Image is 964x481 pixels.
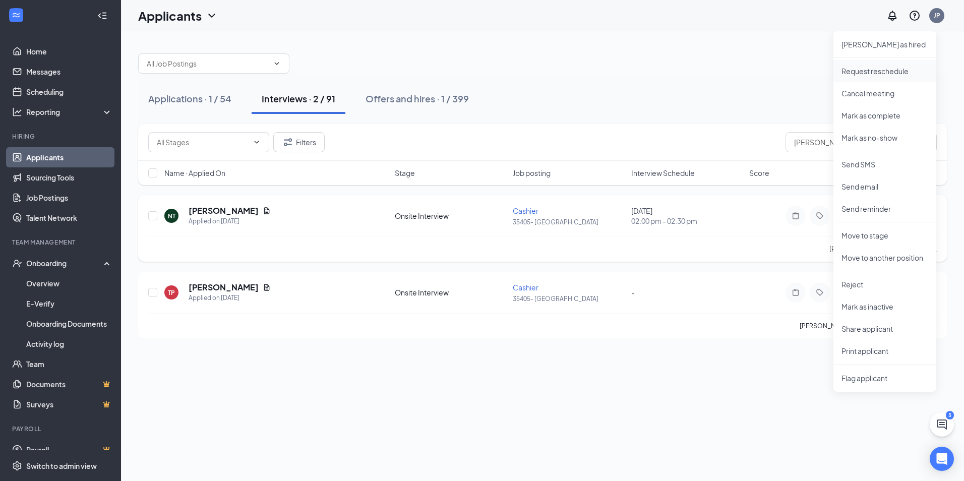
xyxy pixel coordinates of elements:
[790,212,802,220] svg: Note
[26,167,112,188] a: Sourcing Tools
[253,138,261,146] svg: ChevronDown
[631,206,743,226] div: [DATE]
[631,288,635,297] span: -
[148,92,231,105] div: Applications · 1 / 54
[206,10,218,22] svg: ChevronDown
[262,92,335,105] div: Interviews · 2 / 91
[12,258,22,268] svg: UserCheck
[909,10,921,22] svg: QuestionInfo
[934,11,940,20] div: JP
[12,238,110,247] div: Team Management
[168,212,175,220] div: NT
[841,204,928,214] p: Send reminder
[513,283,538,292] span: Cashier
[930,447,954,471] div: Open Intercom Messenger
[26,394,112,414] a: SurveysCrown
[513,294,625,303] p: 35405- [GEOGRAPHIC_DATA]
[263,283,271,291] svg: Document
[749,168,769,178] span: Score
[395,211,507,221] div: Onsite Interview
[26,374,112,394] a: DocumentsCrown
[26,354,112,374] a: Team
[282,136,294,148] svg: Filter
[157,137,249,148] input: All Stages
[814,288,826,296] svg: Tag
[26,188,112,208] a: Job Postings
[12,425,110,433] div: Payroll
[26,273,112,293] a: Overview
[930,412,954,437] button: ChatActive
[800,322,937,330] p: [PERSON_NAME] has applied more than .
[273,59,281,68] svg: ChevronDown
[26,440,112,460] a: PayrollCrown
[11,10,21,20] svg: WorkstreamLogo
[26,82,112,102] a: Scheduling
[26,62,112,82] a: Messages
[147,58,269,69] input: All Job Postings
[189,282,259,293] h5: [PERSON_NAME]
[366,92,469,105] div: Offers and hires · 1 / 399
[631,216,743,226] span: 02:00 pm - 02:30 pm
[26,334,112,354] a: Activity log
[829,245,937,254] p: [PERSON_NAME] interviewed .
[26,258,104,268] div: Onboarding
[26,41,112,62] a: Home
[395,287,507,297] div: Onsite Interview
[12,107,22,117] svg: Analysis
[26,147,112,167] a: Applicants
[12,461,22,471] svg: Settings
[26,293,112,314] a: E-Verify
[97,11,107,21] svg: Collapse
[790,288,802,296] svg: Note
[936,418,948,431] svg: ChatActive
[814,212,826,220] svg: Tag
[164,168,225,178] span: Name · Applied On
[513,218,625,226] p: 35405- [GEOGRAPHIC_DATA]
[513,168,551,178] span: Job posting
[189,216,271,226] div: Applied on [DATE]
[786,132,937,152] input: Search in interviews
[189,205,259,216] h5: [PERSON_NAME]
[26,461,97,471] div: Switch to admin view
[168,288,175,297] div: TP
[26,208,112,228] a: Talent Network
[138,7,202,24] h1: Applicants
[273,132,325,152] button: Filter Filters
[395,168,415,178] span: Stage
[886,10,898,22] svg: Notifications
[26,314,112,334] a: Onboarding Documents
[513,206,538,215] span: Cashier
[631,168,695,178] span: Interview Schedule
[946,411,954,419] div: 5
[263,207,271,215] svg: Document
[189,293,271,303] div: Applied on [DATE]
[26,107,113,117] div: Reporting
[12,132,110,141] div: Hiring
